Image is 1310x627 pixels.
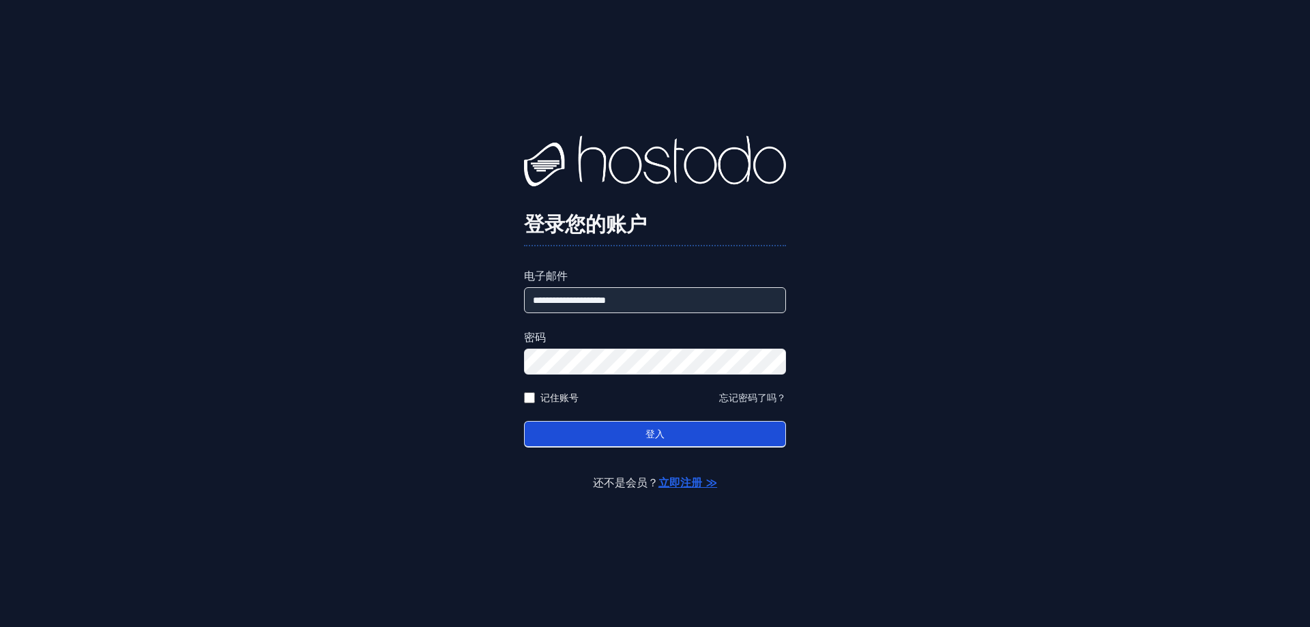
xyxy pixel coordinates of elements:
[719,392,786,403] font: 忘记密码了吗？
[524,331,546,344] font: 密码
[524,421,786,448] button: 登入
[524,136,786,190] img: 霍斯托多
[719,391,786,405] button: 忘记密码了吗？
[645,428,665,439] font: 登入
[540,392,579,403] font: 记住账号
[524,269,568,282] font: 电子邮件
[524,212,647,236] font: 登录您的账户
[593,476,658,489] font: 还不是会员？
[658,476,717,489] a: 立即注册 ≫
